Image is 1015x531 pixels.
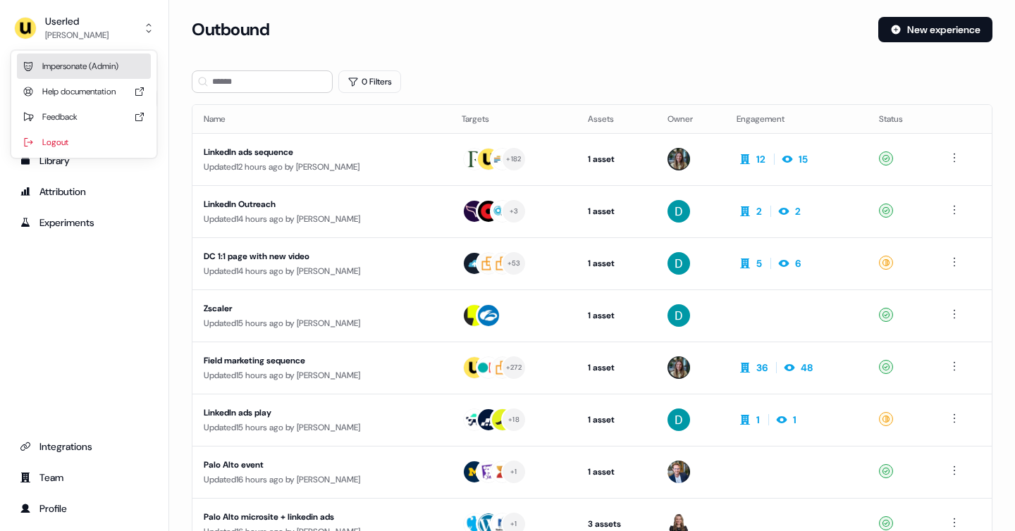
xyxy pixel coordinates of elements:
img: Charlotte [668,148,690,170]
div: Updated 14 hours ago by [PERSON_NAME] [204,212,439,226]
div: Updated 16 hours ago by [PERSON_NAME] [204,473,439,487]
button: Userled[PERSON_NAME] [11,11,157,45]
div: Feedback [17,104,151,130]
div: Palo Alto event [204,458,439,472]
div: + 18 [508,413,519,426]
div: 2 [756,204,762,218]
div: + 272 [506,361,522,374]
div: 5 [756,256,762,270]
th: Engagement [725,105,868,133]
th: Status [868,105,935,133]
button: New experience [878,17,992,42]
div: Profile [20,501,149,516]
div: 36 [756,361,768,375]
th: Assets [577,105,657,133]
img: Charlotte [668,356,690,379]
div: Updated 12 hours ago by [PERSON_NAME] [204,160,439,174]
div: Logout [17,130,151,155]
div: 48 [801,361,813,375]
div: + 3 [510,205,519,218]
div: DC 1:1 page with new video [204,249,439,263]
div: 1 asset [588,413,646,427]
h3: Outbound [192,19,269,40]
div: Library [20,154,149,168]
div: 1 asset [588,152,646,166]
div: 2 [795,204,801,218]
div: 3 assets [588,517,646,531]
div: 1 [793,413,796,427]
div: 1 asset [588,204,646,218]
div: 1 asset [588,465,646,479]
a: Go to integrations [11,435,157,458]
img: David [668,304,690,327]
div: Integrations [20,439,149,454]
div: Updated 15 hours ago by [PERSON_NAME] [204,420,439,435]
div: Zscaler [204,301,439,316]
img: David [668,408,690,431]
div: + 53 [508,257,521,270]
th: Name [192,105,450,133]
img: David [668,200,690,223]
div: 15 [799,152,808,166]
th: Targets [450,105,577,133]
div: LinkedIn ads sequence [204,145,439,159]
a: Go to templates [11,149,157,172]
div: 1 [756,413,760,427]
div: + 1 [510,466,517,478]
button: 0 Filters [338,70,401,93]
div: Help documentation [17,79,151,104]
div: 1 asset [588,361,646,375]
div: Team [20,470,149,485]
a: Go to profile [11,497,157,520]
a: Go to experiments [11,211,157,234]
div: Userled[PERSON_NAME] [11,51,156,158]
th: Owner [656,105,725,133]
a: Go to team [11,466,157,489]
div: Experiments [20,215,149,230]
div: Updated 14 hours ago by [PERSON_NAME] [204,264,439,278]
div: Palo Alto microsite + linkedin ads [204,510,439,524]
div: 12 [756,152,765,166]
div: 6 [795,256,801,270]
div: 1 asset [588,308,646,323]
div: Impersonate (Admin) [17,54,151,79]
div: [PERSON_NAME] [45,28,109,42]
div: + 1 [510,518,517,530]
div: Attribution [20,185,149,199]
div: + 182 [506,153,521,165]
div: LinkedIn ads play [204,406,439,420]
div: Userled [45,14,109,28]
div: Updated 15 hours ago by [PERSON_NAME] [204,316,439,330]
div: Updated 15 hours ago by [PERSON_NAME] [204,368,439,382]
div: LinkedIn Outreach [204,197,439,211]
div: Field marketing sequence [204,354,439,368]
a: Go to attribution [11,180,157,203]
img: Yann [668,461,690,483]
img: David [668,252,690,275]
div: 1 asset [588,256,646,270]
